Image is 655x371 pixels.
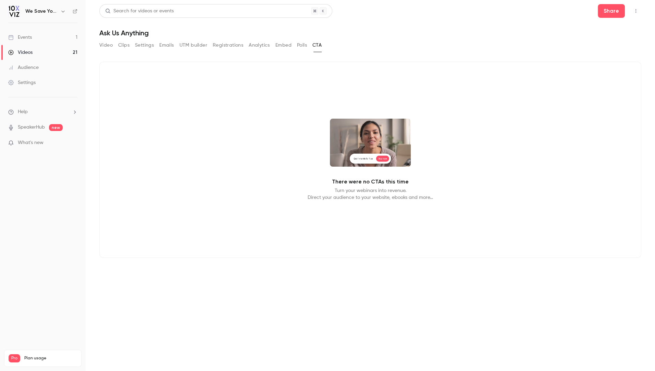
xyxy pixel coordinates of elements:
button: UTM builder [180,40,207,51]
button: CTA [312,40,322,51]
div: Audience [8,64,39,71]
button: Registrations [213,40,243,51]
div: Settings [8,79,36,86]
button: Video [99,40,113,51]
button: Analytics [249,40,270,51]
a: SpeakerHub [18,124,45,131]
div: Videos [8,49,33,56]
button: Emails [159,40,174,51]
button: Embed [275,40,292,51]
button: Top Bar Actions [630,5,641,16]
span: What's new [18,139,44,146]
span: Pro [9,354,20,362]
span: new [49,124,63,131]
button: Clips [118,40,129,51]
p: Turn your webinars into revenue. Direct your audience to your website, ebooks and more... [308,187,433,201]
span: Plan usage [24,356,77,361]
p: There were no CTAs this time [332,178,409,186]
h6: We Save You Time! [25,8,58,15]
img: We Save You Time! [9,6,20,17]
span: Help [18,108,28,116]
div: Events [8,34,32,41]
button: Settings [135,40,154,51]
div: Search for videos or events [105,8,174,15]
li: help-dropdown-opener [8,108,77,116]
button: Polls [297,40,307,51]
button: Share [598,4,625,18]
h1: Ask Us Anything [99,29,641,37]
iframe: Noticeable Trigger [69,140,77,146]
